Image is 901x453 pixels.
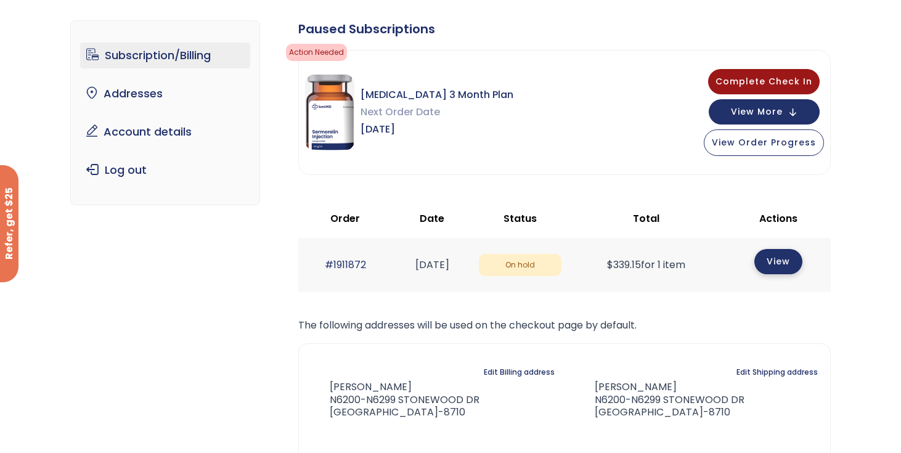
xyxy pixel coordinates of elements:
[298,317,831,334] p: The following addresses will be used on the checkout page by default.
[709,99,820,124] button: View More
[479,254,561,277] span: On hold
[361,104,513,121] span: Next Order Date
[80,43,251,68] a: Subscription/Billing
[503,211,537,226] span: Status
[633,211,659,226] span: Total
[80,157,251,183] a: Log out
[325,258,366,272] a: #1911872
[484,364,555,381] a: Edit Billing address
[420,211,444,226] span: Date
[759,211,797,226] span: Actions
[731,108,783,116] span: View More
[361,121,513,138] span: [DATE]
[704,129,824,156] button: View Order Progress
[607,258,641,272] span: 339.15
[70,20,261,205] nav: Account pages
[736,364,818,381] a: Edit Shipping address
[80,81,251,107] a: Addresses
[607,258,613,272] span: $
[298,20,831,38] div: Paused Subscriptions
[305,75,354,151] img: Sermorelin 3 Month Plan
[415,258,449,272] time: [DATE]
[80,119,251,145] a: Account details
[330,211,360,226] span: Order
[754,249,802,274] a: View
[575,381,744,419] address: [PERSON_NAME] N6200-N6299 STONEWOOD DR [GEOGRAPHIC_DATA]-8710
[708,69,820,94] button: Complete Check In
[712,136,816,149] span: View Order Progress
[286,44,347,61] span: Action Needed
[311,381,479,419] address: [PERSON_NAME] N6200-N6299 STONEWOOD DR [GEOGRAPHIC_DATA]-8710
[715,75,812,88] span: Complete Check In
[568,238,726,292] td: for 1 item
[361,86,513,104] span: [MEDICAL_DATA] 3 Month Plan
